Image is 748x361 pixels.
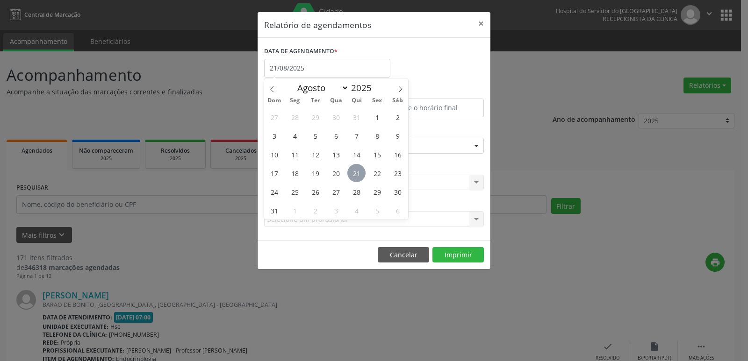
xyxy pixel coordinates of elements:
[265,108,283,126] span: Julho 27, 2025
[264,19,371,31] h5: Relatório de agendamentos
[347,127,366,145] span: Agosto 7, 2025
[265,145,283,163] span: Agosto 10, 2025
[306,108,324,126] span: Julho 29, 2025
[368,164,386,182] span: Agosto 22, 2025
[306,127,324,145] span: Agosto 5, 2025
[376,84,484,99] label: ATÉ
[286,145,304,163] span: Agosto 11, 2025
[367,98,388,104] span: Sex
[265,127,283,145] span: Agosto 3, 2025
[286,164,304,182] span: Agosto 18, 2025
[388,127,407,145] span: Agosto 9, 2025
[368,127,386,145] span: Agosto 8, 2025
[347,164,366,182] span: Agosto 21, 2025
[349,82,380,94] input: Year
[388,145,407,163] span: Agosto 16, 2025
[347,201,366,219] span: Setembro 4, 2025
[265,164,283,182] span: Agosto 17, 2025
[286,108,304,126] span: Julho 28, 2025
[305,98,326,104] span: Ter
[432,247,484,263] button: Imprimir
[265,183,283,201] span: Agosto 24, 2025
[285,98,305,104] span: Seg
[264,59,390,78] input: Selecione uma data ou intervalo
[306,164,324,182] span: Agosto 19, 2025
[378,247,429,263] button: Cancelar
[388,201,407,219] span: Setembro 6, 2025
[347,183,366,201] span: Agosto 28, 2025
[286,127,304,145] span: Agosto 4, 2025
[347,145,366,163] span: Agosto 14, 2025
[388,98,408,104] span: Sáb
[306,183,324,201] span: Agosto 26, 2025
[327,183,345,201] span: Agosto 27, 2025
[327,108,345,126] span: Julho 30, 2025
[327,127,345,145] span: Agosto 6, 2025
[264,98,285,104] span: Dom
[376,99,484,117] input: Selecione o horário final
[264,44,338,59] label: DATA DE AGENDAMENTO
[388,108,407,126] span: Agosto 2, 2025
[326,98,346,104] span: Qua
[472,12,490,35] button: Close
[368,145,386,163] span: Agosto 15, 2025
[306,201,324,219] span: Setembro 2, 2025
[388,183,407,201] span: Agosto 30, 2025
[368,201,386,219] span: Setembro 5, 2025
[368,108,386,126] span: Agosto 1, 2025
[327,201,345,219] span: Setembro 3, 2025
[327,145,345,163] span: Agosto 13, 2025
[293,81,349,94] select: Month
[347,108,366,126] span: Julho 31, 2025
[388,164,407,182] span: Agosto 23, 2025
[327,164,345,182] span: Agosto 20, 2025
[306,145,324,163] span: Agosto 12, 2025
[265,201,283,219] span: Agosto 31, 2025
[286,201,304,219] span: Setembro 1, 2025
[346,98,367,104] span: Qui
[286,183,304,201] span: Agosto 25, 2025
[368,183,386,201] span: Agosto 29, 2025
